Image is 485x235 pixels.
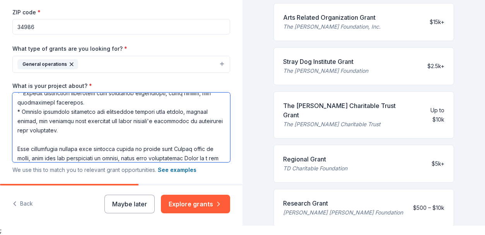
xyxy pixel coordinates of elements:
[12,45,127,53] label: What type of grants are you looking for?
[161,195,230,213] button: Explore grants
[432,159,444,168] div: $5k+
[12,166,196,173] span: We use this to match you to relevant grant opportunities.
[417,106,444,124] div: Up to $10k
[12,82,92,90] label: What is your project about?
[427,62,444,71] div: $2.5k+
[12,93,230,162] textarea: Loremi dolo sitametc adipisc Elits Doeiu’ temp incidid utla etdolor, magna aliquaen adminimven, q...
[104,195,155,213] button: Maybe later
[12,9,41,16] label: ZIP code
[283,208,403,217] div: [PERSON_NAME] [PERSON_NAME] Foundation
[283,57,368,66] div: Stray Dog Institute Grant
[158,165,196,175] button: See examples
[12,196,33,212] button: Back
[283,101,411,120] div: The [PERSON_NAME] Charitable Trust Grant
[12,19,230,34] input: 12345 (U.S. only)
[283,120,411,129] div: The [PERSON_NAME] Charitable Trust
[283,164,347,173] div: TD Charitable Foundation
[283,22,381,31] div: The [PERSON_NAME] Foundation, Inc.
[283,13,381,22] div: Arts Related Organization Grant
[12,56,230,73] button: General operations
[283,66,368,75] div: The [PERSON_NAME] Foundation
[430,17,444,27] div: $15k+
[283,199,403,208] div: Research Grant
[413,203,444,213] div: $500 – $10k
[283,154,347,164] div: Regional Grant
[17,59,78,69] div: General operations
